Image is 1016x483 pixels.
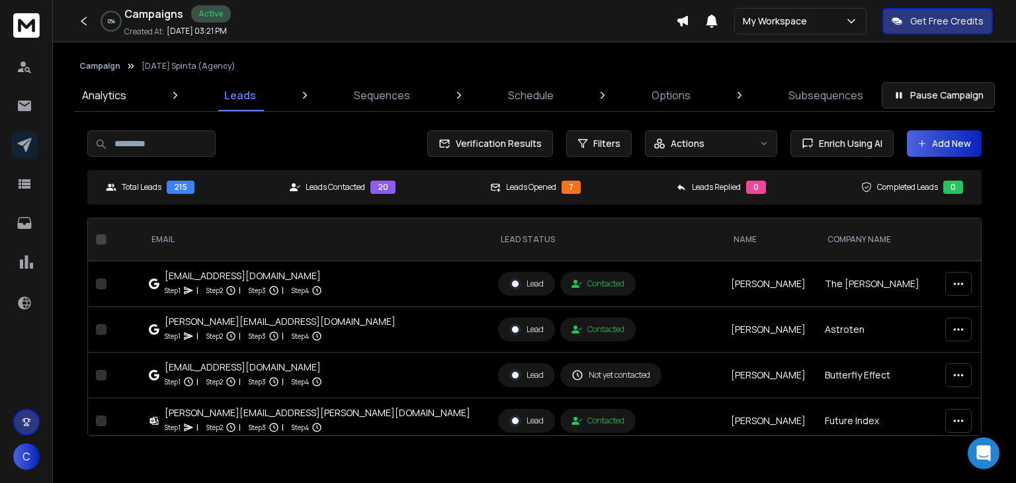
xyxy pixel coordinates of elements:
[206,284,223,297] p: Step 2
[142,61,235,71] p: [DATE] Spinta (Agency)
[968,437,999,469] div: Open Intercom Messenger
[781,79,871,111] a: Subsequences
[882,82,995,109] button: Pause Campaign
[692,182,741,193] p: Leads Replied
[370,181,396,194] div: 20
[224,87,256,103] p: Leads
[206,329,223,343] p: Step 2
[165,375,181,388] p: Step 1
[910,15,984,28] p: Get Free Credits
[292,329,309,343] p: Step 4
[249,421,266,434] p: Step 3
[723,398,817,444] td: [PERSON_NAME]
[723,353,817,398] td: [PERSON_NAME]
[509,415,544,427] div: Lead
[746,181,766,194] div: 0
[282,284,284,297] p: |
[490,218,723,261] th: LEAD STATUS
[644,79,698,111] a: Options
[817,307,937,353] td: Astroten
[571,279,624,289] div: Contacted
[206,375,223,388] p: Step 2
[124,26,164,37] p: Created At:
[571,369,650,381] div: Not yet contacted
[282,421,284,434] p: |
[814,137,882,150] span: Enrich Using AI
[249,375,266,388] p: Step 3
[817,353,937,398] td: Butterfly Effect
[723,307,817,353] td: [PERSON_NAME]
[354,87,410,103] p: Sequences
[571,324,624,335] div: Contacted
[165,329,181,343] p: Step 1
[571,416,624,426] div: Contacted
[167,181,194,194] div: 215
[216,79,264,111] a: Leads
[877,182,938,193] p: Completed Leads
[562,181,581,194] div: 7
[943,181,963,194] div: 0
[13,443,40,470] button: C
[907,130,982,157] button: Add New
[79,61,120,71] button: Campaign
[108,17,115,25] p: 0 %
[743,15,812,28] p: My Workspace
[82,87,126,103] p: Analytics
[282,375,284,388] p: |
[239,284,241,297] p: |
[292,421,309,434] p: Step 4
[196,421,198,434] p: |
[74,79,134,111] a: Analytics
[196,375,198,388] p: |
[450,137,542,150] span: Verification Results
[239,329,241,343] p: |
[817,261,937,307] td: The [PERSON_NAME]
[249,329,266,343] p: Step 3
[249,284,266,297] p: Step 3
[427,130,553,157] button: Verification Results
[817,218,937,261] th: Company Name
[723,261,817,307] td: [PERSON_NAME]
[817,398,937,444] td: Future Index
[509,278,544,290] div: Lead
[191,5,231,22] div: Active
[167,26,227,36] p: [DATE] 03:21 PM
[292,284,309,297] p: Step 4
[239,421,241,434] p: |
[165,361,322,374] div: [EMAIL_ADDRESS][DOMAIN_NAME]
[206,421,223,434] p: Step 2
[292,375,309,388] p: Step 4
[790,130,894,157] button: Enrich Using AI
[500,79,562,111] a: Schedule
[506,182,556,193] p: Leads Opened
[306,182,365,193] p: Leads Contacted
[122,182,161,193] p: Total Leads
[593,137,620,150] span: Filters
[239,375,241,388] p: |
[788,87,863,103] p: Subsequences
[165,406,470,419] div: [PERSON_NAME][EMAIL_ADDRESS][PERSON_NAME][DOMAIN_NAME]
[346,79,418,111] a: Sequences
[196,329,198,343] p: |
[671,137,704,150] p: Actions
[165,315,396,328] div: [PERSON_NAME][EMAIL_ADDRESS][DOMAIN_NAME]
[566,130,632,157] button: Filters
[882,8,993,34] button: Get Free Credits
[509,369,544,381] div: Lead
[282,329,284,343] p: |
[141,218,490,261] th: EMAIL
[723,218,817,261] th: NAME
[509,324,544,335] div: Lead
[196,284,198,297] p: |
[165,269,322,283] div: [EMAIL_ADDRESS][DOMAIN_NAME]
[508,87,554,103] p: Schedule
[124,6,183,22] h1: Campaigns
[165,284,181,297] p: Step 1
[652,87,691,103] p: Options
[165,421,181,434] p: Step 1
